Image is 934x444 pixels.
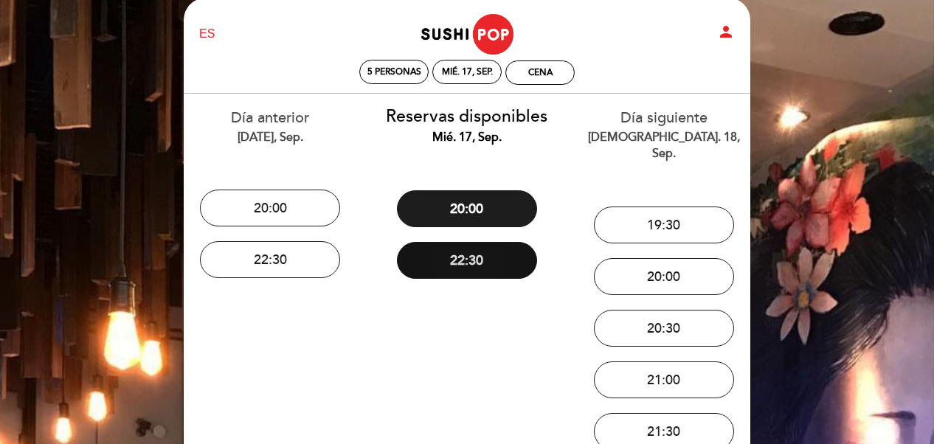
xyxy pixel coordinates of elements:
[183,129,358,146] div: [DATE], sep.
[576,129,751,163] div: [DEMOGRAPHIC_DATA]. 18, sep.
[380,129,555,146] div: mié. 17, sep.
[528,67,553,78] div: Cena
[442,66,493,77] div: mié. 17, sep.
[183,108,358,145] div: Día anterior
[380,105,555,146] div: Reservas disponibles
[397,190,537,227] button: 20:00
[594,361,734,398] button: 21:00
[594,207,734,243] button: 19:30
[200,190,340,226] button: 20:00
[397,242,537,279] button: 22:30
[717,23,735,41] i: person
[594,258,734,295] button: 20:00
[594,310,734,347] button: 20:30
[375,14,559,55] a: Sushipop [PERSON_NAME]
[200,241,340,278] button: 22:30
[367,66,421,77] span: 5 personas
[576,108,751,162] div: Día siguiente
[717,23,735,46] button: person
